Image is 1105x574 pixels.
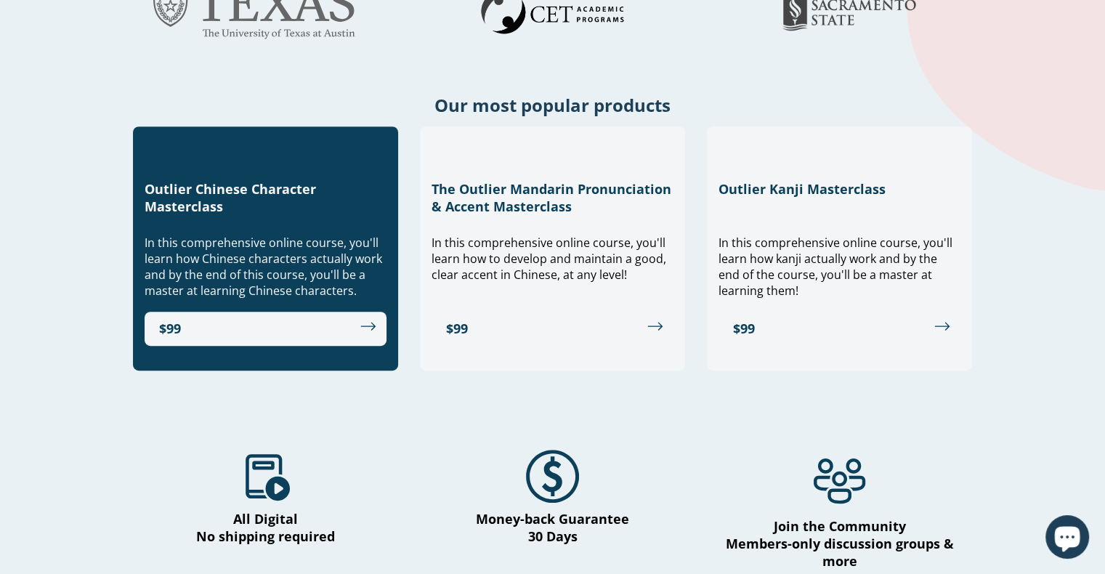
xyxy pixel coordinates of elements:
a: $99 [432,312,673,346]
span: In this comprehensive online course, you'll learn how kanji actually work and by the end of the c... [719,235,952,299]
h4: Money-back Guarantee 30 Days [420,510,685,545]
inbox-online-store-chat: Shopify online store chat [1041,515,1093,562]
a: $99 [719,312,960,346]
h3: Outlier Kanji Masterclass [719,180,960,198]
h3: Outlier Chinese Character Masterclass [145,180,386,215]
span: In this comprehensive online course, you'll learn how to develop and maintain a good, clear accen... [432,235,666,283]
a: $99 [145,312,386,346]
h3: The Outlier Mandarin Pronunciation & Accent Masterclass [432,180,673,215]
h4: Join the Community Members-only discussion groups & more [707,517,972,570]
h4: All Digital No shipping required [133,510,398,545]
span: In this comprehensive online course, you'll learn how Chinese characters actually work and by the... [145,235,382,299]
